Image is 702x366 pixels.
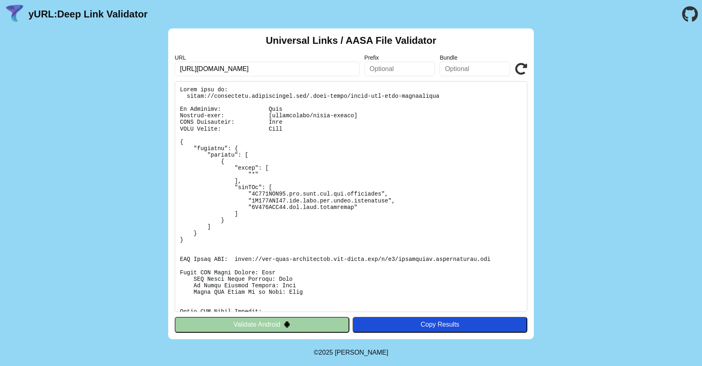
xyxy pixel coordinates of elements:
[175,62,360,76] input: Required
[28,9,147,20] a: yURL:Deep Link Validator
[175,54,360,61] label: URL
[318,349,333,356] span: 2025
[284,321,290,328] img: droidIcon.svg
[266,35,436,46] h2: Universal Links / AASA File Validator
[364,54,435,61] label: Prefix
[353,317,527,332] button: Copy Results
[175,81,527,312] pre: Lorem ipsu do: sitam://consectetu.adipiscingel.sed/.doei-tempo/incid-utl-etdo-magnaaliqua En Admi...
[364,62,435,76] input: Optional
[314,339,388,366] footer: ©
[4,4,25,25] img: yURL Logo
[175,317,349,332] button: Validate Android
[440,62,510,76] input: Optional
[335,349,388,356] a: Michael Ibragimchayev's Personal Site
[357,321,523,328] div: Copy Results
[440,54,510,61] label: Bundle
